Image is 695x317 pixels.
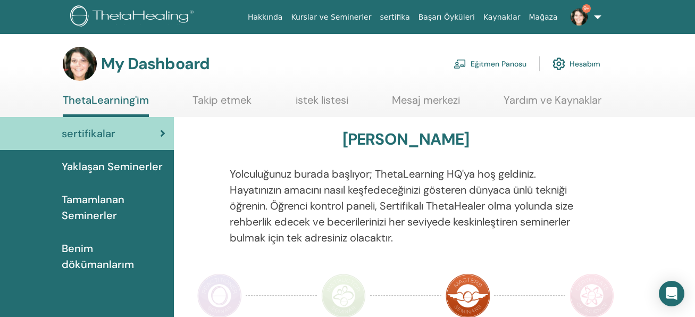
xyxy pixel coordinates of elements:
[552,52,600,76] a: Hesabım
[659,281,684,306] div: Open Intercom Messenger
[62,240,165,272] span: Benim dökümanlarım
[62,191,165,223] span: Tamamlanan Seminerler
[101,54,210,73] h3: My Dashboard
[552,55,565,73] img: cog.svg
[192,94,252,114] a: Takip etmek
[375,7,414,27] a: sertifika
[63,94,149,117] a: ThetaLearning'im
[582,4,591,13] span: 9+
[287,7,375,27] a: Kurslar ve Seminerler
[62,126,115,141] span: sertifikalar
[454,52,526,76] a: Eğitmen Panosu
[571,9,588,26] img: default.jpg
[296,94,348,114] a: istek listesi
[479,7,525,27] a: Kaynaklar
[504,94,601,114] a: Yardım ve Kaynaklar
[342,130,470,149] h3: [PERSON_NAME]
[392,94,460,114] a: Mesaj merkezi
[454,59,466,69] img: chalkboard-teacher.svg
[70,5,197,29] img: logo.png
[230,166,582,246] p: Yolculuğunuz burada başlıyor; ThetaLearning HQ'ya hoş geldiniz. Hayatınızın amacını nasıl keşfede...
[62,158,163,174] span: Yaklaşan Seminerler
[524,7,562,27] a: Mağaza
[244,7,287,27] a: Hakkında
[63,47,97,81] img: default.jpg
[414,7,479,27] a: Başarı Öyküleri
